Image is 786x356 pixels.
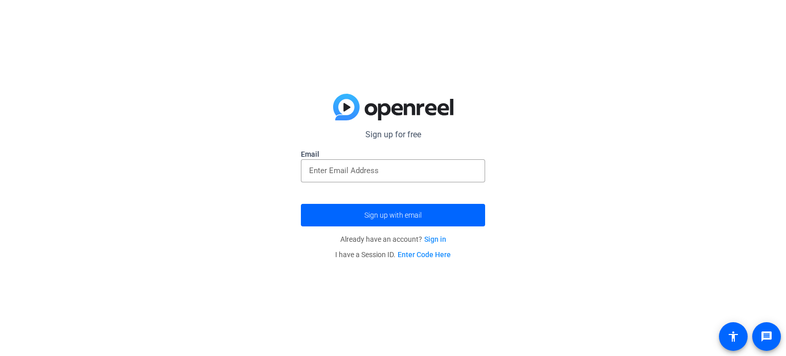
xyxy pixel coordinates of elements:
img: blue-gradient.svg [333,94,453,120]
a: Sign in [424,235,446,243]
p: Sign up for free [301,129,485,141]
span: Already have an account? [340,235,446,243]
input: Enter Email Address [309,164,477,177]
mat-icon: message [760,330,773,343]
a: Enter Code Here [398,250,451,259]
label: Email [301,149,485,159]
span: I have a Session ID. [335,250,451,259]
button: Sign up with email [301,204,485,226]
mat-icon: accessibility [727,330,739,343]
